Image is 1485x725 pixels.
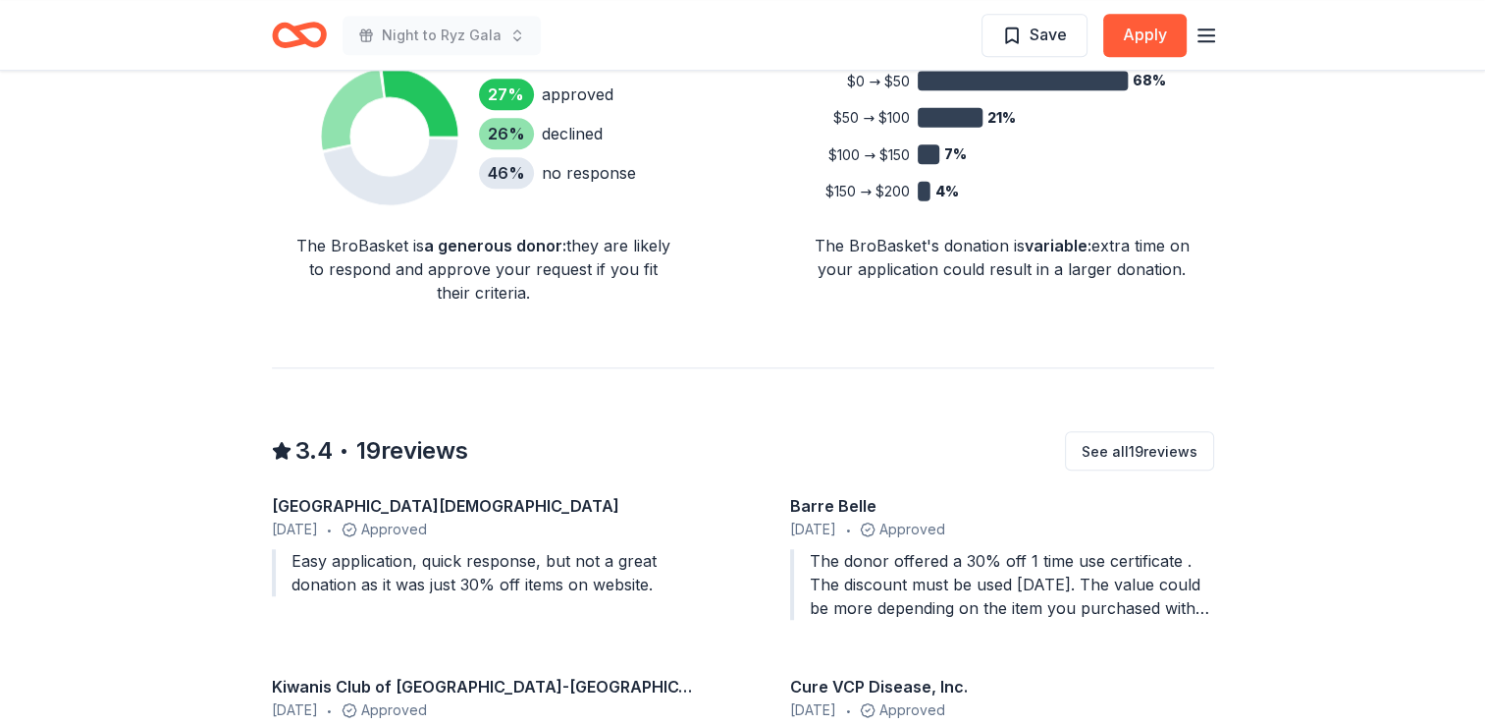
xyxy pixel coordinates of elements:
button: See all19reviews [1065,431,1214,471]
span: a generous donor : [424,236,566,255]
div: The donor offered a 30% off 1 time use certificate . The discount must be used [DATE]. The value ... [790,549,1214,620]
span: 3.4 [295,435,333,467]
div: Approved [790,698,1214,722]
span: [DATE] [272,518,318,541]
button: Save [981,14,1087,57]
div: Approved [272,518,696,541]
div: The BroBasket is they are likely to respond and approve your request if you fit their criteria. [295,234,672,305]
div: Approved [790,518,1214,541]
span: Night to Ryz Gala [382,24,502,47]
tspan: $150 → $200 [825,183,910,199]
tspan: 4% [934,182,958,198]
div: The BroBasket's donation is extra time on your application could result in a larger donation. [814,234,1191,281]
span: • [339,441,348,462]
tspan: $100 → $150 [828,146,910,163]
div: Kiwanis Club of [GEOGRAPHIC_DATA]-[GEOGRAPHIC_DATA] [272,675,696,698]
tspan: 21% [987,108,1016,125]
button: Apply [1103,14,1187,57]
tspan: 7% [944,145,967,162]
div: Easy application, quick response, but not a great donation as it was just 30% off items on website. [272,549,696,596]
tspan: $0 → $50 [847,73,910,89]
div: declined [542,122,603,145]
span: • [845,522,850,537]
div: approved [542,83,613,106]
span: 19 reviews [356,435,468,467]
button: Night to Ryz Gala [343,16,541,55]
div: 26 % [479,118,534,149]
span: [DATE] [272,698,318,722]
div: no response [542,161,636,185]
div: 46 % [479,157,534,189]
span: variable : [1025,236,1091,255]
span: • [845,702,850,718]
span: • [327,522,332,537]
tspan: $50 → $100 [833,109,910,126]
a: Home [272,12,327,58]
span: Save [1030,22,1067,47]
span: • [327,702,332,718]
tspan: 68% [1133,72,1166,88]
span: [DATE] [790,518,836,541]
div: [GEOGRAPHIC_DATA][DEMOGRAPHIC_DATA] [272,494,696,518]
div: Approved [272,698,696,722]
div: Cure VCP Disease, Inc. [790,675,1214,698]
div: Barre Belle [790,494,1214,518]
span: [DATE] [790,698,836,722]
div: 27 % [479,79,534,110]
